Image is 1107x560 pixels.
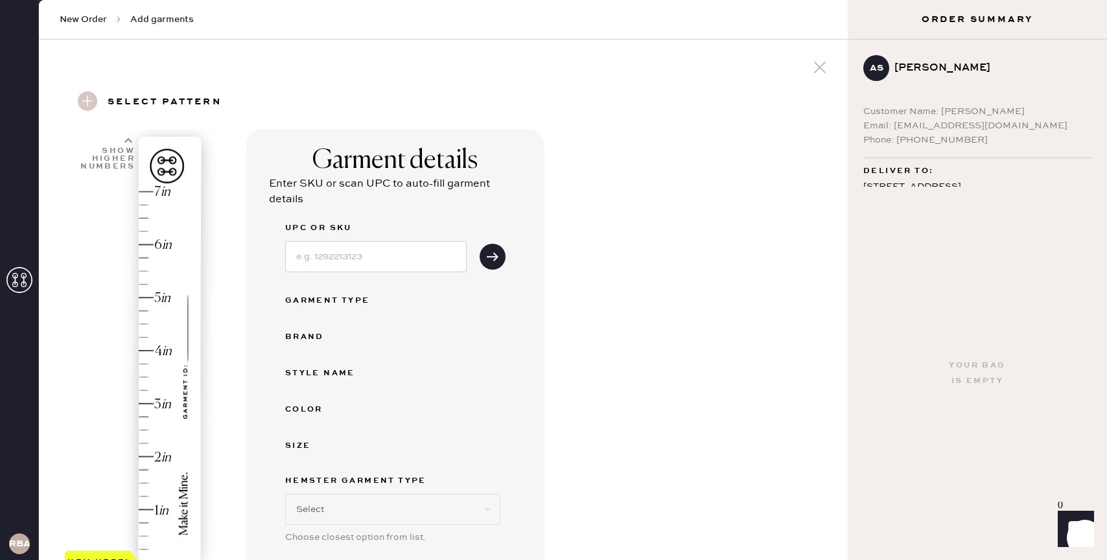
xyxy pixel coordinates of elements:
span: Deliver to: [863,163,933,179]
div: Choose closest option from list. [285,530,500,544]
div: Your bag is empty [949,358,1005,389]
div: in [161,183,170,201]
div: [PERSON_NAME] [894,60,1081,76]
div: Email: [EMAIL_ADDRESS][DOMAIN_NAME] [863,119,1091,133]
div: Phone: [PHONE_NUMBER] [863,133,1091,147]
label: Hemster Garment Type [285,473,500,489]
div: Show higher numbers [79,147,135,170]
div: 7 [154,183,161,201]
h3: AS [870,64,883,73]
div: Enter SKU or scan UPC to auto-fill garment details [269,176,522,207]
iframe: Front Chat [1045,502,1101,557]
div: Style name [285,366,389,381]
div: Brand [285,329,389,345]
span: Add garments [130,13,194,26]
div: Color [285,402,389,417]
input: e.g. 1292213123 [285,241,467,272]
div: Size [285,438,389,454]
h3: Order Summary [848,13,1107,26]
div: [STREET_ADDRESS] [US_STATE] , NY 10016 [863,179,1091,211]
h3: Select pattern [108,91,222,113]
div: Garment details [312,145,478,176]
span: New Order [60,13,107,26]
div: Garment Type [285,293,389,309]
h3: RBA [9,539,30,548]
label: UPC or SKU [285,220,467,236]
div: Customer Name: [PERSON_NAME] [863,104,1091,119]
